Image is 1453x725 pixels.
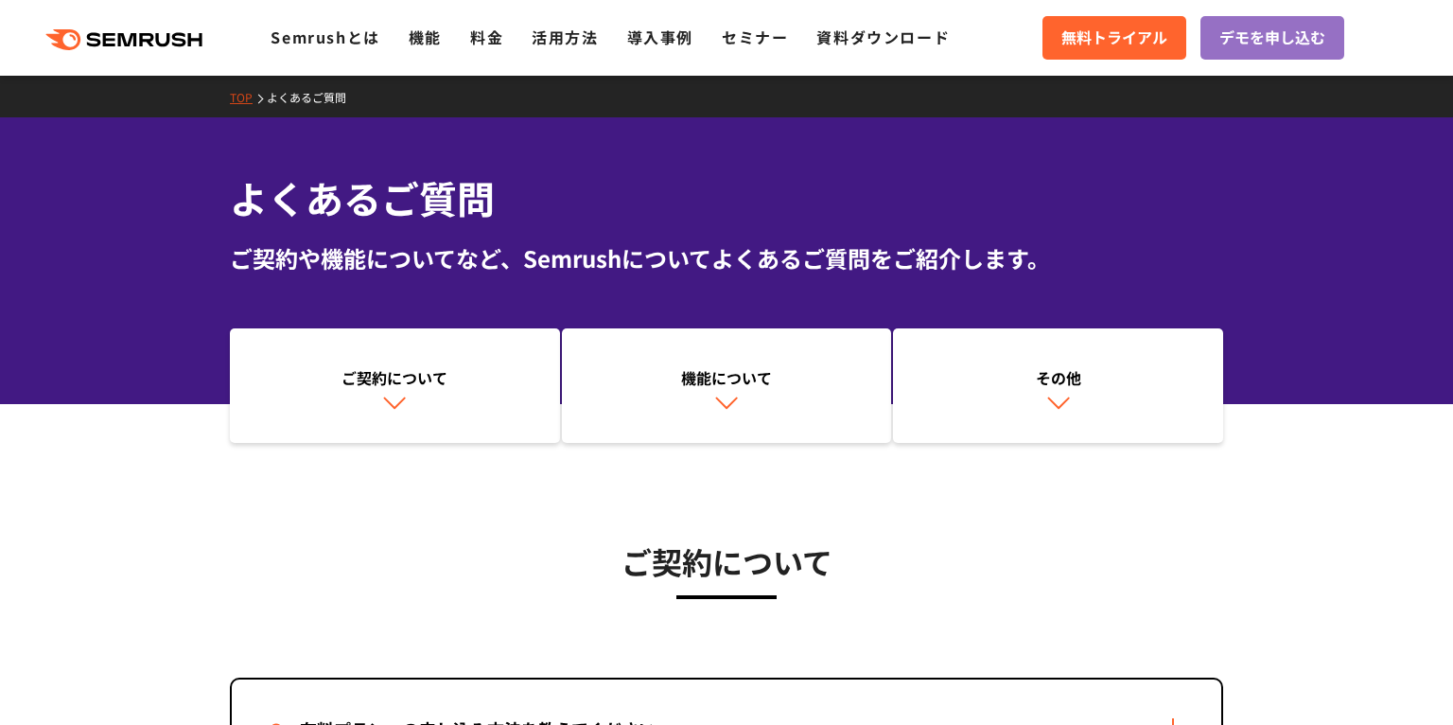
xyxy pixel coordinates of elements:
[239,366,551,389] div: ご契約について
[627,26,693,48] a: 導入事例
[470,26,503,48] a: 料金
[1219,26,1325,50] span: デモを申し込む
[562,328,892,444] a: 機能について
[1042,16,1186,60] a: 無料トライアル
[1200,16,1344,60] a: デモを申し込む
[267,89,360,105] a: よくあるご質問
[532,26,598,48] a: 活用方法
[230,170,1223,226] h1: よくあるご質問
[571,366,883,389] div: 機能について
[902,366,1214,389] div: その他
[409,26,442,48] a: 機能
[893,328,1223,444] a: その他
[816,26,950,48] a: 資料ダウンロード
[1061,26,1167,50] span: 無料トライアル
[230,328,560,444] a: ご契約について
[722,26,788,48] a: セミナー
[230,241,1223,275] div: ご契約や機能についてなど、Semrushについてよくあるご質問をご紹介します。
[271,26,379,48] a: Semrushとは
[230,538,1223,585] h3: ご契約について
[230,89,267,105] a: TOP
